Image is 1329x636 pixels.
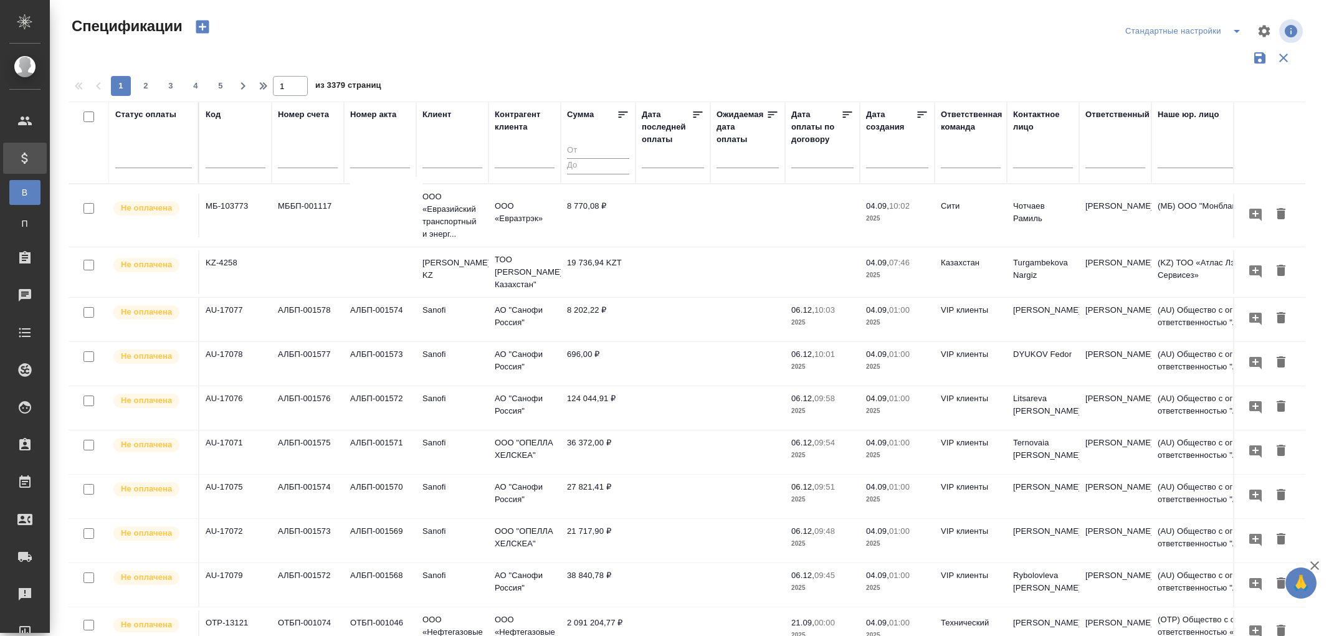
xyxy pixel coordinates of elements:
td: AU-17079 [199,563,272,607]
p: Sanofi [422,304,482,316]
p: 01:00 [889,526,910,536]
p: 2025 [791,316,854,329]
td: (AU) Общество с ограниченной ответственностью "АЛС" [1151,430,1301,474]
p: 2025 [866,493,928,506]
div: Сумма [567,108,594,121]
td: AU-17072 [199,519,272,562]
p: Не оплачена [121,306,172,318]
td: VIP клиенты [935,386,1007,430]
td: VIP клиенты [935,563,1007,607]
p: 2025 [791,538,854,550]
p: 06.12, [791,305,814,315]
button: Удалить [1270,396,1292,419]
td: (AU) Общество с ограниченной ответственностью "АЛС" [1151,342,1301,386]
p: Sanofi [422,392,482,405]
p: Не оплачена [121,619,172,631]
td: 27 821,41 ₽ [561,475,636,518]
td: 124 044,91 ₽ [561,386,636,430]
td: VIP клиенты [935,298,1007,341]
button: Удалить [1270,203,1292,226]
td: [PERSON_NAME] [1007,475,1079,518]
span: из 3379 страниц [315,78,381,96]
td: АЛБП-001574 [272,475,344,518]
p: 10:03 [814,305,835,315]
p: 04.09, [866,201,889,211]
p: 10:02 [889,201,910,211]
p: 06.12, [791,482,814,491]
td: [PERSON_NAME] [1079,430,1151,474]
td: [PERSON_NAME] [1079,250,1151,294]
p: 06.12, [791,349,814,359]
p: 04.09, [866,349,889,359]
div: Ответственный [1085,108,1150,121]
td: АЛБП-001574 [344,298,416,341]
td: 8 202,22 ₽ [561,298,636,341]
td: 19 736,94 KZT [561,250,636,294]
p: Sanofi [422,348,482,361]
p: АО "Санофи Россия" [495,569,555,594]
span: Посмотреть информацию [1279,19,1305,43]
p: АО "Санофи Россия" [495,481,555,506]
p: 2025 [791,361,854,373]
td: (AU) Общество с ограниченной ответственностью "АЛС" [1151,475,1301,518]
td: VIP клиенты [935,475,1007,518]
p: ООО «Евразийский транспортный и энерг... [422,191,482,240]
input: От [567,143,629,159]
p: 04.09, [866,305,889,315]
p: 2025 [866,361,928,373]
p: 09:51 [814,482,835,491]
button: Создать [188,16,217,37]
p: 09:45 [814,571,835,580]
p: 04.09, [866,571,889,580]
p: 09:58 [814,394,835,403]
p: ООО "ОПЕЛЛА ХЕЛСКЕА" [495,525,555,550]
td: AU-17078 [199,342,272,386]
div: Ожидаемая дата оплаты [717,108,766,146]
p: 2025 [791,582,854,594]
td: Ternovaia [PERSON_NAME] [1007,430,1079,474]
p: Sanofi [422,569,482,582]
span: В [16,186,34,199]
td: KZ-4258 [199,250,272,294]
p: 01:00 [889,618,910,627]
p: 00:00 [814,618,835,627]
p: 01:00 [889,305,910,315]
p: 10:01 [814,349,835,359]
td: АЛБП-001572 [272,563,344,607]
div: Ответственная команда [941,108,1003,133]
p: 04.09, [866,394,889,403]
td: 696,00 ₽ [561,342,636,386]
button: Удалить [1270,484,1292,507]
p: Sanofi [422,437,482,449]
span: Настроить таблицу [1249,16,1279,46]
p: Не оплачена [121,259,172,271]
div: Клиент [422,108,451,121]
p: Не оплачена [121,394,172,407]
button: Удалить [1270,351,1292,374]
div: Дата создания [866,108,916,133]
p: 01:00 [889,349,910,359]
p: Не оплачена [121,483,172,495]
a: П [9,211,40,236]
td: Сити [935,194,1007,237]
p: 07:46 [889,258,910,267]
div: Номер акта [350,108,396,121]
p: Не оплачена [121,350,172,363]
td: АЛБП-001575 [272,430,344,474]
div: Дата последней оплаты [642,108,692,146]
p: ООО «Евразтрэк» [495,200,555,225]
p: 09:54 [814,438,835,447]
p: Не оплачена [121,439,172,451]
p: 04.09, [866,526,889,536]
div: Код [206,108,221,121]
td: АЛБП-001571 [344,430,416,474]
p: 01:00 [889,438,910,447]
td: АЛБП-001577 [272,342,344,386]
td: VIP клиенты [935,342,1007,386]
td: [PERSON_NAME] [1079,386,1151,430]
input: До [567,158,629,174]
td: (AU) Общество с ограниченной ответственностью "АЛС" [1151,519,1301,562]
td: [PERSON_NAME] [1079,298,1151,341]
div: split button [1122,21,1249,41]
p: АО "Санофи Россия" [495,392,555,417]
